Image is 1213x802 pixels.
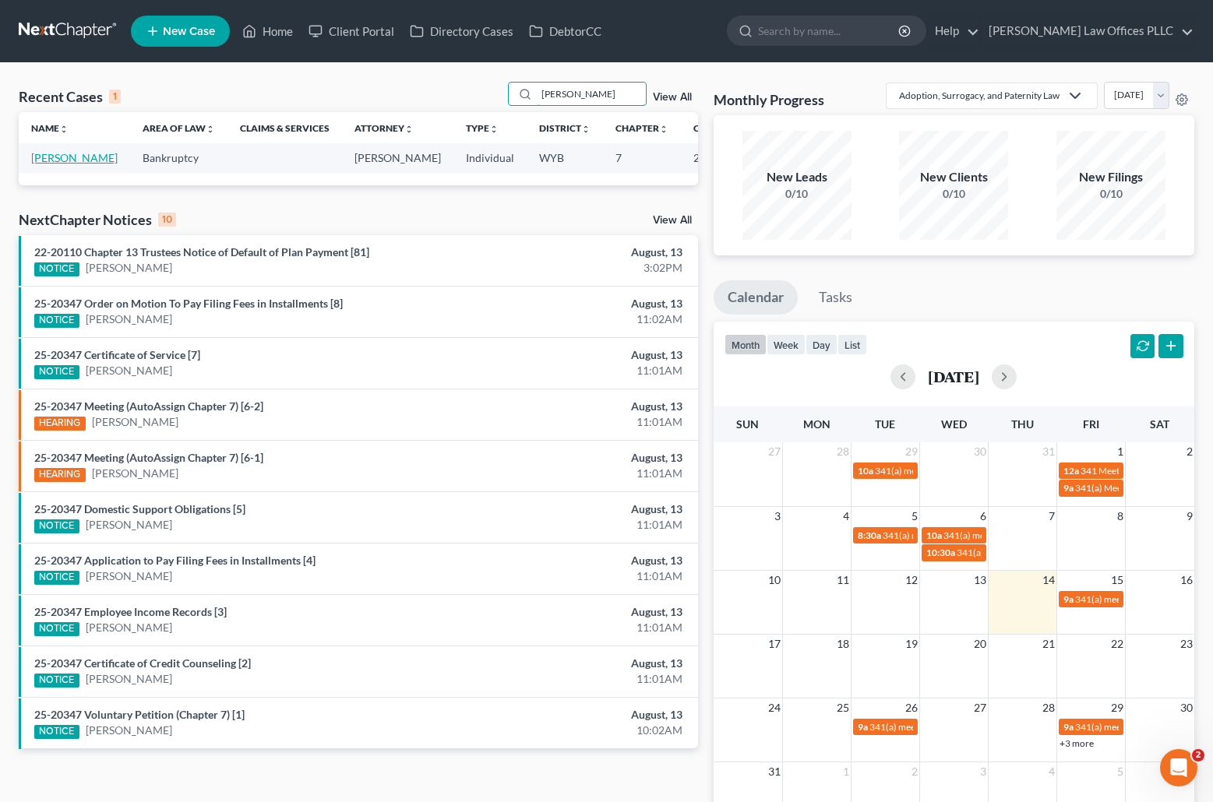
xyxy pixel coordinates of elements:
[34,622,79,636] div: NOTICE
[979,762,988,781] span: 3
[34,348,200,361] a: 25-20347 Certificate of Service [7]
[1041,635,1056,653] span: 21
[489,125,499,134] i: unfold_more
[109,90,121,104] div: 1
[130,143,227,172] td: Bankruptcy
[86,363,172,378] a: [PERSON_NAME]
[581,125,591,134] i: unfold_more
[92,466,178,481] a: [PERSON_NAME]
[477,568,682,584] div: 11:01AM
[767,762,782,781] span: 31
[453,143,527,172] td: Individual
[402,17,521,45] a: Directory Cases
[767,571,782,589] span: 10
[714,90,824,109] h3: Monthly Progress
[59,125,69,134] i: unfold_more
[477,260,682,276] div: 3:02PM
[659,125,668,134] i: unfold_more
[1083,417,1099,431] span: Fri
[858,465,873,477] span: 10a
[835,698,851,717] span: 25
[206,125,215,134] i: unfold_more
[835,571,851,589] span: 11
[86,620,172,635] a: [PERSON_NAME]
[1109,635,1125,653] span: 22
[910,762,919,781] span: 2
[521,17,609,45] a: DebtorCC
[477,450,682,466] div: August, 13
[19,210,176,229] div: NextChapter Notices
[527,143,603,172] td: WYB
[477,296,682,311] div: August, 13
[34,656,251,670] a: 25-20347 Certificate of Credit Counseling [2]
[477,501,682,517] div: August, 13
[92,414,178,430] a: [PERSON_NAME]
[234,17,301,45] a: Home
[477,244,682,260] div: August, 13
[767,442,782,461] span: 27
[835,442,851,461] span: 28
[31,151,118,164] a: [PERSON_NAME]
[34,399,263,413] a: 25-20347 Meeting (AutoAssign Chapter 7) [6-2]
[1109,698,1125,717] span: 29
[1116,442,1125,461] span: 1
[1047,507,1056,526] span: 7
[163,26,215,37] span: New Case
[477,723,682,738] div: 10:02AM
[1116,762,1125,781] span: 5
[681,143,756,172] td: 23-20024
[34,314,79,328] div: NOTICE
[653,215,692,226] a: View All
[1179,571,1194,589] span: 16
[86,517,172,533] a: [PERSON_NAME]
[34,502,245,515] a: 25-20347 Domestic Support Obligations [5]
[477,517,682,533] div: 11:01AM
[1063,465,1079,477] span: 12a
[767,698,782,717] span: 24
[941,417,967,431] span: Wed
[1179,635,1194,653] span: 23
[34,554,316,567] a: 25-20347 Application to Pay Filing Fees in Installments [4]
[904,442,919,461] span: 29
[803,417,830,431] span: Mon
[477,671,682,687] div: 11:01AM
[31,122,69,134] a: Nameunfold_more
[875,465,1025,477] span: 341(a) meeting for [PERSON_NAME]
[904,635,919,653] span: 19
[806,334,837,355] button: day
[805,280,866,315] a: Tasks
[1063,721,1074,733] span: 9a
[837,334,867,355] button: list
[158,213,176,227] div: 10
[539,122,591,134] a: Districtunfold_more
[1081,465,1132,477] span: 341 Meeting
[1041,442,1056,461] span: 31
[34,451,263,464] a: 25-20347 Meeting (AutoAssign Chapter 7) [6-1]
[1109,571,1125,589] span: 15
[615,122,668,134] a: Chapterunfold_more
[1185,442,1194,461] span: 2
[875,417,895,431] span: Tue
[714,280,798,315] a: Calendar
[404,125,414,134] i: unfold_more
[972,635,988,653] span: 20
[910,507,919,526] span: 5
[86,671,172,687] a: [PERSON_NAME]
[143,122,215,134] a: Area of Lawunfold_more
[477,311,682,327] div: 11:02AM
[773,507,782,526] span: 3
[742,168,852,186] div: New Leads
[477,656,682,671] div: August, 13
[1063,593,1074,605] span: 9a
[477,399,682,414] div: August, 13
[943,529,1176,541] span: 341(a) meeting for [PERSON_NAME] & [PERSON_NAME]
[227,112,342,143] th: Claims & Services
[758,16,901,45] input: Search by name...
[653,92,692,103] a: View All
[1060,737,1094,749] a: +3 more
[477,466,682,481] div: 11:01AM
[34,571,79,585] div: NOTICE
[477,363,682,378] div: 11:01AM
[1160,749,1197,786] iframe: Intercom live chat
[342,143,453,172] td: [PERSON_NAME]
